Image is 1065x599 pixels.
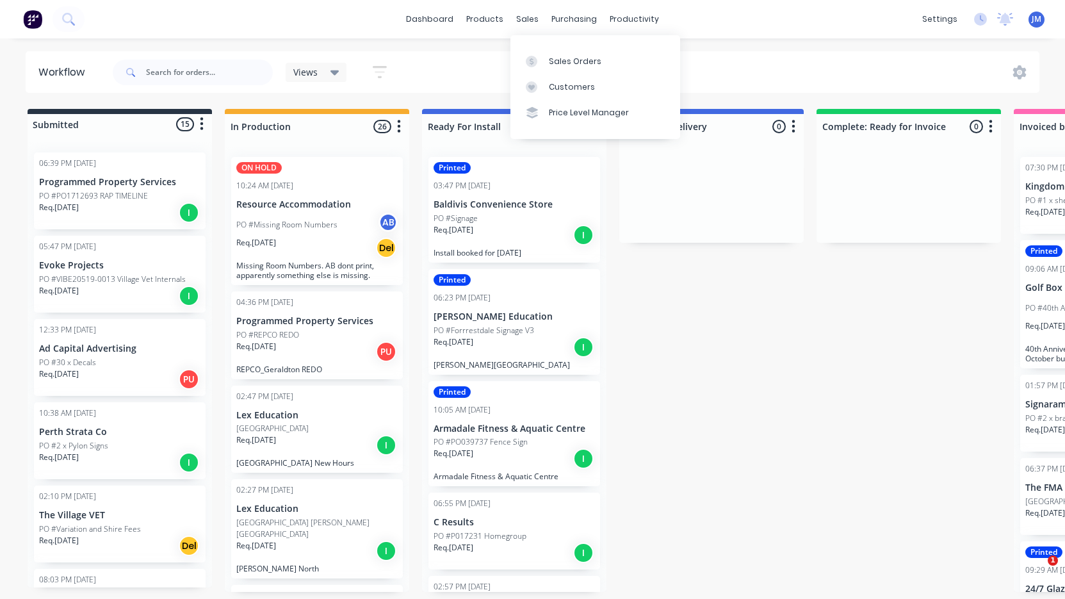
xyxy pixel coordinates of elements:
[434,581,491,593] div: 02:57 PM [DATE]
[231,291,403,379] div: 04:36 PM [DATE]Programmed Property ServicesPO #REPCO REDOReq.[DATE]PUREPCO_Geraldton REDO
[573,225,594,245] div: I
[39,285,79,297] p: Req. [DATE]
[434,213,478,224] p: PO #Signage
[236,365,398,374] p: REPCO_Geraldton REDO
[510,74,680,100] a: Customers
[236,297,293,308] div: 04:36 PM [DATE]
[146,60,273,85] input: Search for orders...
[1025,320,1065,332] p: Req. [DATE]
[236,261,398,280] p: Missing Room Numbers. AB dont print, apparently something else is missing.
[460,10,510,29] div: products
[1025,546,1062,558] div: Printed
[1021,555,1052,586] iframe: Intercom live chat
[545,10,603,29] div: purchasing
[434,274,471,286] div: Printed
[573,543,594,563] div: I
[179,202,199,223] div: I
[1048,555,1058,566] span: 1
[236,219,337,231] p: PO #Missing Room Numbers
[236,316,398,327] p: Programmed Property Services
[376,541,396,561] div: I
[376,435,396,455] div: I
[434,336,473,348] p: Req. [DATE]
[428,493,600,570] div: 06:55 PM [DATE]C ResultsPO #P017231 HomegroupReq.[DATE]I
[236,484,293,496] div: 02:27 PM [DATE]
[39,452,79,463] p: Req. [DATE]
[236,237,276,249] p: Req. [DATE]
[510,48,680,74] a: Sales Orders
[236,540,276,552] p: Req. [DATE]
[434,472,595,481] p: Armadale Fitness & Aquatic Centre
[1025,206,1065,218] p: Req. [DATE]
[39,427,200,438] p: Perth Strata Co
[434,530,526,542] p: PO #P017231 Homegroup
[1025,424,1065,436] p: Req. [DATE]
[434,325,534,336] p: PO #Forrrestdale Signage V3
[1032,13,1041,25] span: JM
[549,107,629,119] div: Price Level Manager
[376,341,396,362] div: PU
[39,491,96,502] div: 02:10 PM [DATE]
[434,162,471,174] div: Printed
[39,357,96,368] p: PO #30 x Decals
[231,479,403,578] div: 02:27 PM [DATE]Lex Education[GEOGRAPHIC_DATA] [PERSON_NAME][GEOGRAPHIC_DATA]Req.[DATE]I[PERSON_NA...
[39,202,79,213] p: Req. [DATE]
[231,386,403,473] div: 02:47 PM [DATE]Lex Education[GEOGRAPHIC_DATA]Req.[DATE]I[GEOGRAPHIC_DATA] New Hours
[38,65,91,80] div: Workflow
[434,517,595,528] p: C Results
[293,65,318,79] span: Views
[573,448,594,469] div: I
[179,536,199,556] div: Del
[39,177,200,188] p: Programmed Property Services
[34,236,206,313] div: 05:47 PM [DATE]Evoke ProjectsPO #VIBE20519-0013 Village Vet InternalsReq.[DATE]I
[434,180,491,192] div: 03:47 PM [DATE]
[434,423,595,434] p: Armadale Fitness & Aquatic Centre
[434,498,491,509] div: 06:55 PM [DATE]
[376,238,396,258] div: Del
[236,180,293,192] div: 10:24 AM [DATE]
[236,410,398,421] p: Lex Education
[1025,245,1062,257] div: Printed
[428,381,600,487] div: Printed10:05 AM [DATE]Armadale Fitness & Aquatic CentrePO #PO039737 Fence SignReq.[DATE]IArmadale...
[573,337,594,357] div: I
[236,199,398,210] p: Resource Accommodation
[434,436,528,448] p: PO #PO039737 Fence Sign
[236,504,398,514] p: Lex Education
[39,535,79,546] p: Req. [DATE]
[434,386,471,398] div: Printed
[434,248,595,258] p: Install booked for [DATE]
[236,434,276,446] p: Req. [DATE]
[39,343,200,354] p: Ad Capital Advertising
[434,404,491,416] div: 10:05 AM [DATE]
[39,274,186,285] p: PO #VIBE20519-0013 Village Vet Internals
[39,440,108,452] p: PO #2 x Pylon Signs
[34,402,206,479] div: 10:38 AM [DATE]Perth Strata CoPO #2 x Pylon SignsReq.[DATE]I
[231,157,403,285] div: ON HOLD10:24 AM [DATE]Resource AccommodationPO #Missing Room NumbersABReq.[DATE]DelMissing Room N...
[428,269,600,375] div: Printed06:23 PM [DATE][PERSON_NAME] EducationPO #Forrrestdale Signage V3Req.[DATE]I[PERSON_NAME][...
[434,224,473,236] p: Req. [DATE]
[34,319,206,396] div: 12:33 PM [DATE]Ad Capital AdvertisingPO #30 x DecalsReq.[DATE]PU
[434,292,491,304] div: 06:23 PM [DATE]
[179,286,199,306] div: I
[39,368,79,380] p: Req. [DATE]
[378,213,398,232] div: AB
[916,10,964,29] div: settings
[510,10,545,29] div: sales
[236,391,293,402] div: 02:47 PM [DATE]
[434,542,473,554] p: Req. [DATE]
[434,360,595,370] p: [PERSON_NAME][GEOGRAPHIC_DATA]
[236,517,398,540] p: [GEOGRAPHIC_DATA] [PERSON_NAME][GEOGRAPHIC_DATA]
[510,100,680,126] a: Price Level Manager
[39,241,96,252] div: 05:47 PM [DATE]
[179,369,199,390] div: PU
[434,311,595,322] p: [PERSON_NAME] Education
[39,574,96,586] div: 08:03 PM [DATE]
[39,324,96,336] div: 12:33 PM [DATE]
[236,329,299,341] p: PO #REPCO REDO
[434,448,473,459] p: Req. [DATE]
[39,158,96,169] div: 06:39 PM [DATE]
[400,10,460,29] a: dashboard
[434,199,595,210] p: Baldivis Convenience Store
[236,564,398,573] p: [PERSON_NAME] North
[1025,507,1065,519] p: Req. [DATE]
